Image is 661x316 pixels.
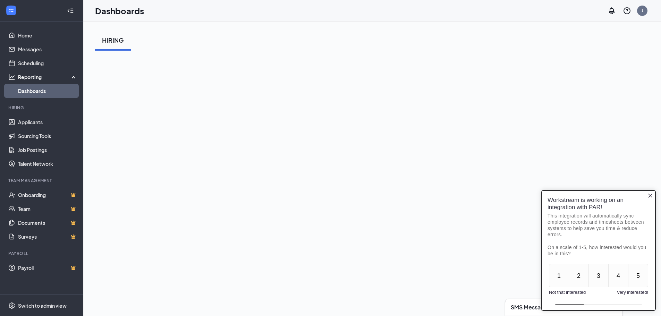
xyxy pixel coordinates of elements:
a: Talent Network [18,157,77,171]
svg: QuestionInfo [623,7,631,15]
a: SurveysCrown [18,230,77,244]
h3: SMS Messages [511,304,550,311]
div: J [642,8,643,14]
svg: Notifications [608,7,616,15]
a: TeamCrown [18,202,77,216]
a: OnboardingCrown [18,188,77,202]
a: Applicants [18,115,77,129]
a: DocumentsCrown [18,216,77,230]
a: PayrollCrown [18,261,77,275]
div: Payroll [8,250,76,256]
h1: Dashboards [95,5,144,17]
a: Sourcing Tools [18,129,77,143]
svg: Collapse [67,7,74,14]
a: Dashboards [18,84,77,98]
a: Home [18,28,77,42]
a: Messages [18,42,77,56]
div: Team Management [8,178,76,183]
svg: WorkstreamLogo [8,7,15,14]
a: Scheduling [18,56,77,70]
div: HIRING [102,36,124,44]
div: Hiring [8,105,76,111]
a: Job Postings [18,143,77,157]
div: Switch to admin view [18,302,67,309]
iframe: Sprig User Feedback Dialog [536,185,661,316]
svg: Analysis [8,74,15,80]
svg: Settings [8,302,15,309]
div: Reporting [18,74,78,80]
